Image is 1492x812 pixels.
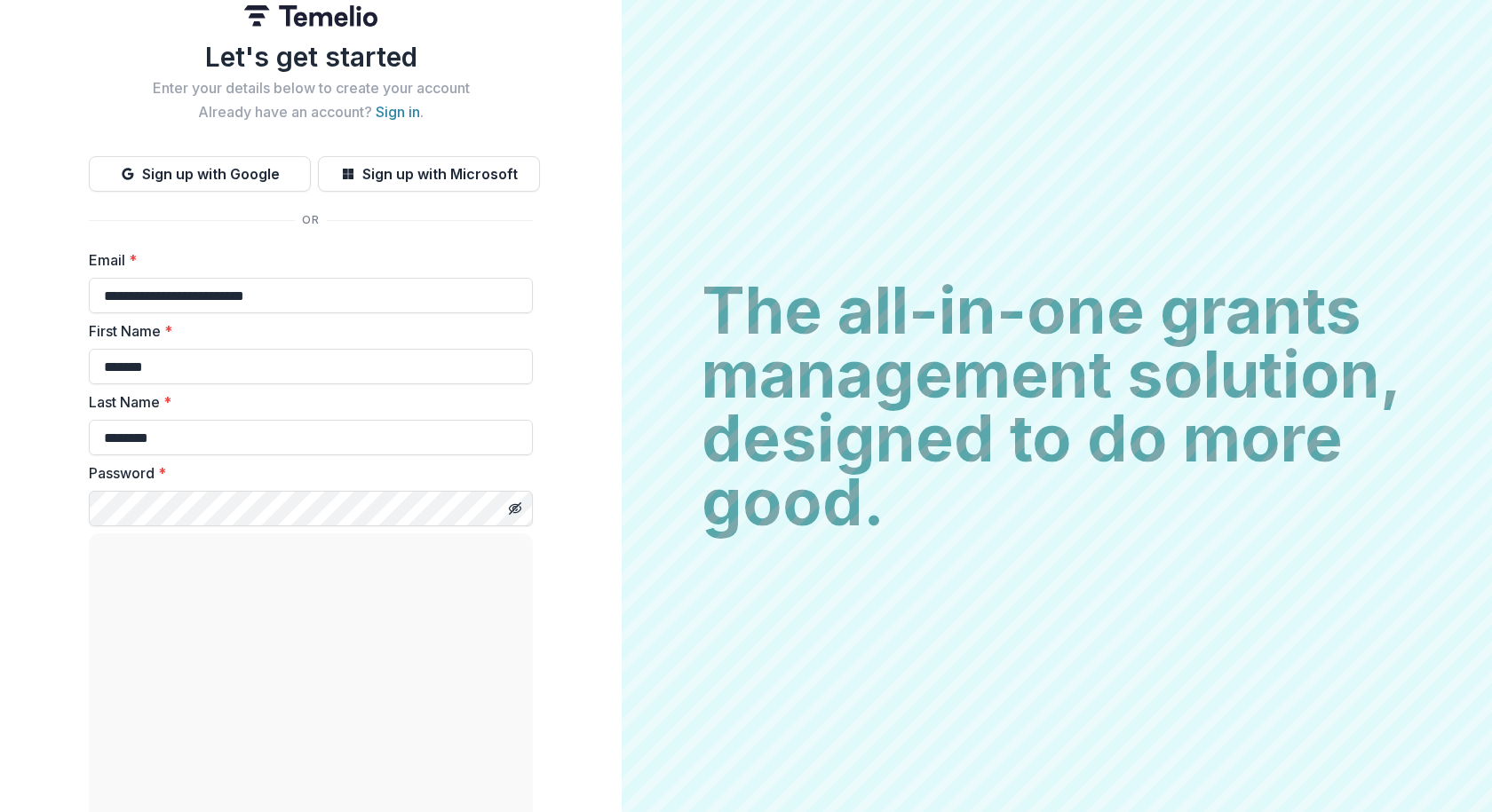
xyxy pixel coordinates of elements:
[376,103,420,121] a: Sign in
[89,391,522,413] label: Last Name
[89,156,311,192] button: Sign up with Google
[501,494,529,523] button: Toggle password visibility
[318,156,540,192] button: Sign up with Microsoft
[89,80,533,97] h2: Enter your details below to create your account
[89,41,533,73] h1: Let's get started
[89,104,533,121] h2: Already have an account? .
[244,5,377,27] img: Temelio
[89,320,522,342] label: First Name
[89,249,522,271] label: Email
[89,462,522,484] label: Password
